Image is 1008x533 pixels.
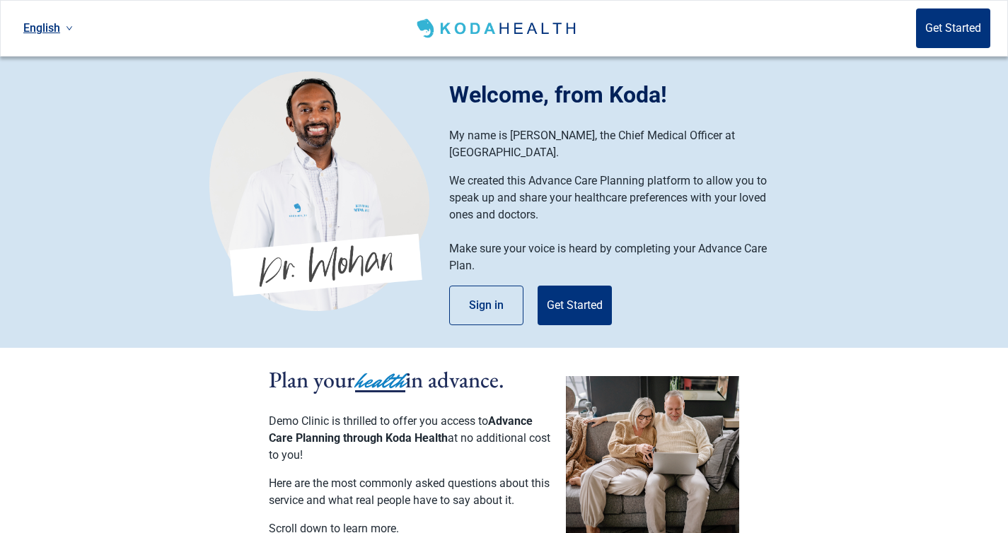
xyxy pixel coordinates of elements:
[538,286,612,325] button: Get Started
[449,286,523,325] button: Sign in
[355,365,405,397] span: health
[449,127,785,161] p: My name is [PERSON_NAME], the Chief Medical Officer at [GEOGRAPHIC_DATA].
[414,17,581,40] img: Koda Health
[66,25,73,32] span: down
[269,475,552,509] p: Here are the most commonly asked questions about this service and what real people have to say ab...
[916,8,990,48] button: Get Started
[269,365,355,394] span: Plan your
[449,78,799,112] h1: Welcome, from Koda!
[269,414,488,428] span: Demo Clinic is thrilled to offer you access to
[18,16,79,40] a: Current language: English
[449,240,785,274] p: Make sure your voice is heard by completing your Advance Care Plan.
[449,172,785,223] p: We created this Advance Care Planning platform to allow you to speak up and share your healthcare...
[405,365,504,394] span: in advance.
[209,71,429,311] img: Koda Health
